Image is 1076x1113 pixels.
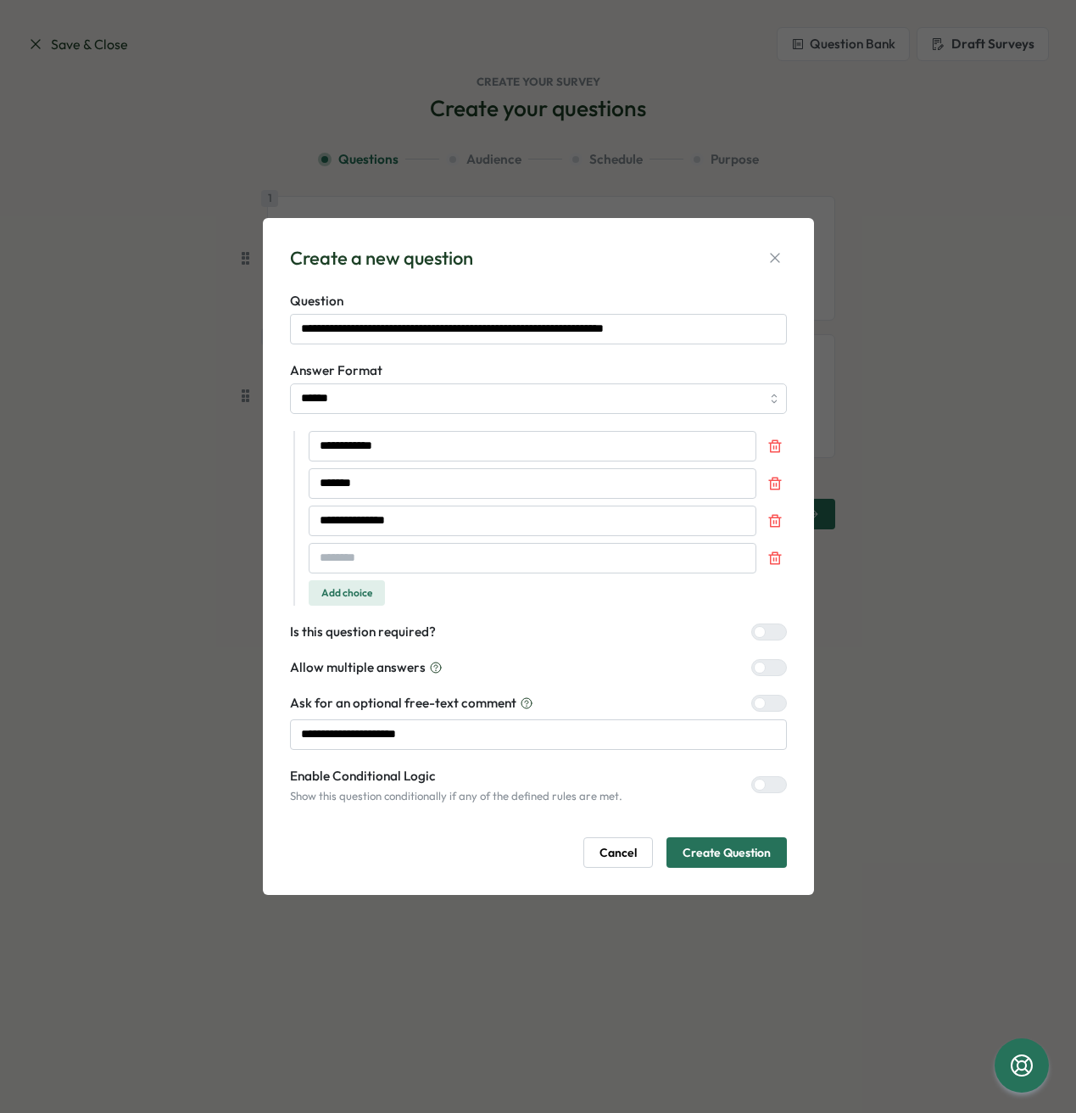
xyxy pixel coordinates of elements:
[290,361,787,380] label: Answer Format
[309,580,385,606] button: Add choice
[290,767,622,786] label: Enable Conditional Logic
[290,658,426,677] span: Allow multiple answers
[290,623,436,641] label: Is this question required?
[583,837,653,868] button: Cancel
[290,245,473,271] div: Create a new question
[321,581,372,605] span: Add choice
[763,546,787,570] button: Remove choice 4
[290,292,787,310] label: Question
[763,434,787,458] button: Remove choice 1
[683,838,771,867] span: Create Question
[763,509,787,533] button: Remove choice 3
[763,472,787,495] button: Remove choice 2
[290,789,622,804] p: Show this question conditionally if any of the defined rules are met.
[666,837,787,868] button: Create Question
[290,694,516,713] span: Ask for an optional free-text comment
[599,838,637,867] span: Cancel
